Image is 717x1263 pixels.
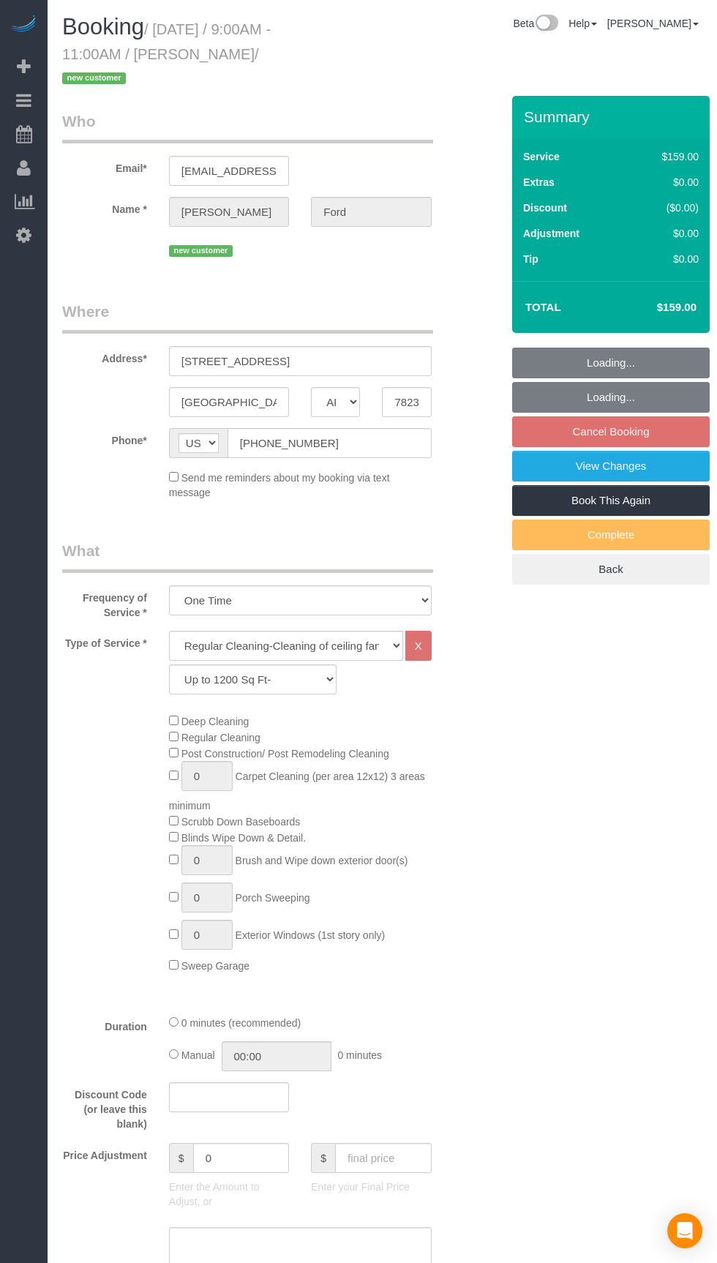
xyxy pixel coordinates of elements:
[62,21,271,87] small: / [DATE] / 9:00AM - 11:00AM / [PERSON_NAME]
[62,46,259,87] span: /
[62,14,144,40] span: Booking
[62,301,433,334] legend: Where
[524,108,702,125] h3: Summary
[631,200,699,215] div: ($0.00)
[228,428,432,458] input: Phone*
[236,929,386,941] span: Exterior Windows (1st story only)
[181,748,389,760] span: Post Construction/ Post Remodeling Cleaning
[51,346,158,366] label: Address*
[335,1143,432,1173] input: final price
[62,540,433,573] legend: What
[181,1049,215,1061] span: Manual
[236,855,408,866] span: Brush and Wipe down exterior door(s)
[311,1143,335,1173] span: $
[169,197,289,227] input: First Name*
[631,226,699,241] div: $0.00
[169,1180,289,1209] p: Enter the Amount to Adjust, or
[181,832,306,844] span: Blinds Wipe Down & Detail.
[631,149,699,164] div: $159.00
[181,816,301,828] span: Scrubb Down Baseboards
[51,156,158,176] label: Email*
[236,892,310,904] span: Porch Sweeping
[337,1049,382,1061] span: 0 minutes
[169,156,289,186] input: Email*
[51,1014,158,1034] label: Duration
[513,18,558,29] a: Beta
[169,1143,193,1173] span: $
[382,387,431,417] input: Zip Code*
[51,631,158,651] label: Type of Service *
[181,732,260,743] span: Regular Cleaning
[181,716,249,727] span: Deep Cleaning
[169,771,425,812] span: Carpet Cleaning (per area 12x12) 3 areas minimum
[51,1143,158,1163] label: Price Adjustment
[51,1082,158,1131] label: Discount Code (or leave this blank)
[512,451,710,481] a: View Changes
[607,18,699,29] a: [PERSON_NAME]
[512,485,710,516] a: Book This Again
[9,15,38,35] img: Automaid Logo
[523,175,555,190] label: Extras
[512,554,710,585] a: Back
[523,226,579,241] label: Adjustment
[311,197,431,227] input: Last Name*
[568,18,597,29] a: Help
[613,301,697,314] h4: $159.00
[667,1213,702,1248] div: Open Intercom Messenger
[169,245,233,257] span: new customer
[631,175,699,190] div: $0.00
[311,1180,431,1194] p: Enter your Final Price
[631,252,699,266] div: $0.00
[523,149,560,164] label: Service
[523,252,538,266] label: Tip
[534,15,558,34] img: New interface
[62,110,433,143] legend: Who
[523,200,567,215] label: Discount
[181,1017,301,1029] span: 0 minutes (recommended)
[62,72,126,84] span: new customer
[525,301,561,313] strong: Total
[169,387,289,417] input: City*
[51,197,158,217] label: Name *
[51,428,158,448] label: Phone*
[51,585,158,620] label: Frequency of Service *
[181,960,249,972] span: Sweep Garage
[169,472,390,498] span: Send me reminders about my booking via text message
